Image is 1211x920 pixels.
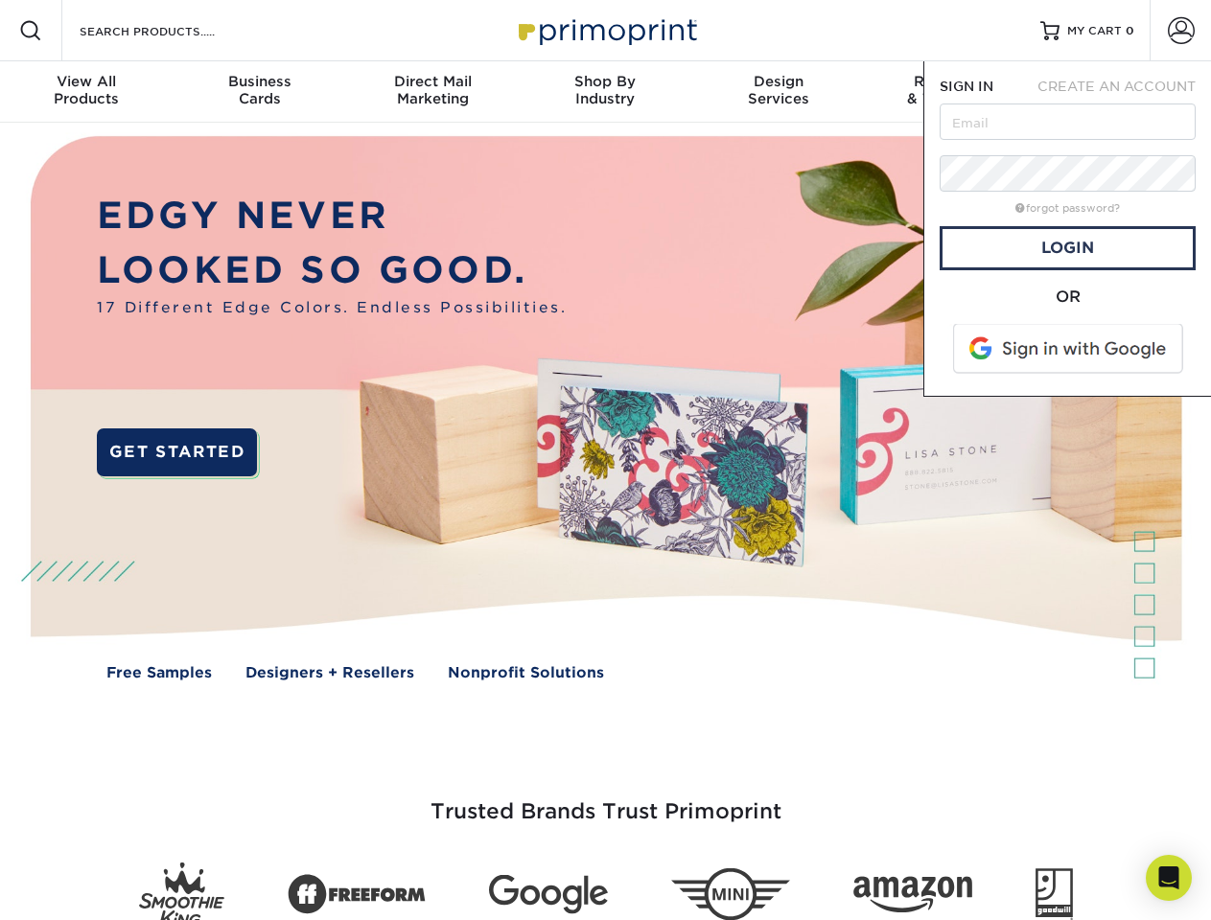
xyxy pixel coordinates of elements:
h3: Trusted Brands Trust Primoprint [45,753,1167,847]
span: CREATE AN ACCOUNT [1037,79,1196,94]
a: Nonprofit Solutions [448,662,604,684]
div: Open Intercom Messenger [1146,855,1192,901]
iframe: Google Customer Reviews [5,862,163,913]
a: forgot password? [1015,202,1120,215]
a: DesignServices [692,61,865,123]
span: 17 Different Edge Colors. Endless Possibilities. [97,297,567,319]
span: MY CART [1067,23,1122,39]
span: SIGN IN [940,79,993,94]
a: GET STARTED [97,428,257,476]
a: Login [940,226,1196,270]
a: Free Samples [106,662,212,684]
input: Email [940,103,1196,140]
img: Primoprint [510,10,702,51]
p: EDGY NEVER [97,189,567,243]
span: 0 [1126,24,1134,37]
div: OR [940,286,1196,309]
span: Shop By [519,73,691,90]
span: Design [692,73,865,90]
span: Direct Mail [346,73,519,90]
img: Amazon [853,877,972,913]
img: Google [489,875,608,914]
div: & Templates [865,73,1037,107]
a: Shop ByIndustry [519,61,691,123]
a: Resources& Templates [865,61,1037,123]
span: Business [173,73,345,90]
a: Designers + Resellers [245,662,414,684]
a: BusinessCards [173,61,345,123]
p: LOOKED SO GOOD. [97,243,567,298]
div: Cards [173,73,345,107]
a: Direct MailMarketing [346,61,519,123]
input: SEARCH PRODUCTS..... [78,19,265,42]
span: Resources [865,73,1037,90]
div: Industry [519,73,691,107]
div: Services [692,73,865,107]
img: Goodwill [1036,868,1073,920]
div: Marketing [346,73,519,107]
